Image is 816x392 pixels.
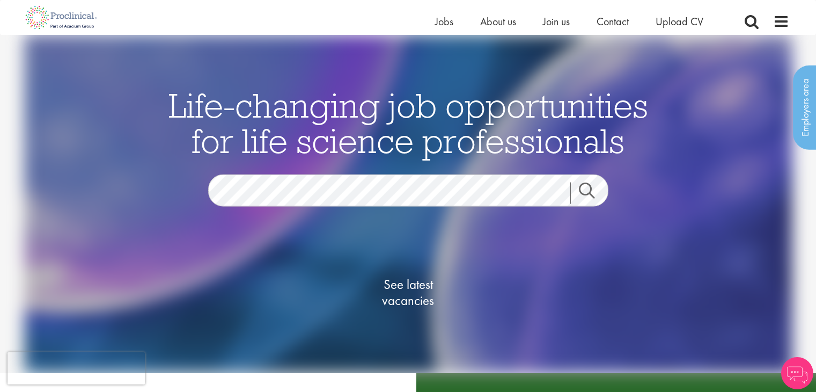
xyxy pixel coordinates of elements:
img: candidate home [24,35,792,373]
a: Jobs [435,14,453,28]
span: See latest vacancies [355,276,462,308]
a: Job search submit button [570,182,616,204]
a: See latestvacancies [355,233,462,351]
a: Join us [543,14,570,28]
img: Chatbot [781,357,813,389]
a: About us [480,14,516,28]
iframe: reCAPTCHA [8,352,145,384]
a: Contact [597,14,629,28]
a: Upload CV [656,14,703,28]
span: Life-changing job opportunities for life science professionals [168,83,648,162]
